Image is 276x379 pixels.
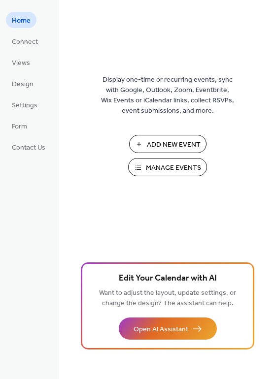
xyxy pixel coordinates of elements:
span: Connect [12,37,38,47]
span: Contact Us [12,143,45,153]
a: Contact Us [6,139,51,155]
span: Manage Events [146,163,201,173]
a: Design [6,75,39,92]
span: Form [12,122,27,132]
span: Open AI Assistant [134,324,188,335]
span: Edit Your Calendar with AI [119,272,217,285]
a: Settings [6,96,43,113]
span: Design [12,79,34,90]
span: Views [12,58,30,68]
a: Connect [6,33,44,49]
span: Home [12,16,31,26]
button: Open AI Assistant [119,317,217,340]
a: Form [6,118,33,134]
span: Want to adjust the layout, update settings, or change the design? The assistant can help. [99,286,236,310]
a: Home [6,12,36,28]
span: Add New Event [147,140,201,150]
span: Display one-time or recurring events, sync with Google, Outlook, Zoom, Eventbrite, Wix Events or ... [101,75,234,116]
button: Manage Events [128,158,207,176]
span: Settings [12,100,37,111]
a: Views [6,54,36,70]
button: Add New Event [129,135,207,153]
